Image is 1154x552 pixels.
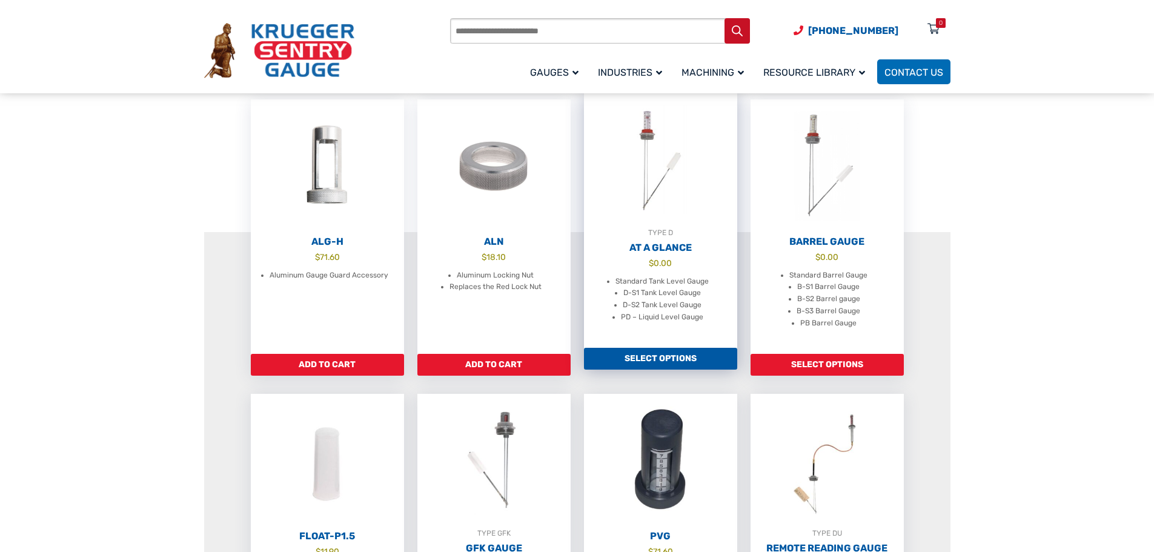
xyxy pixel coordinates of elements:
a: Industries [591,58,674,86]
div: TYPE GFK [417,527,571,539]
h2: At A Glance [584,242,737,254]
a: Machining [674,58,756,86]
bdi: 0.00 [649,258,672,268]
a: Gauges [523,58,591,86]
li: Aluminum Gauge Guard Accessory [270,270,388,282]
div: TYPE DU [751,527,904,539]
span: $ [315,252,320,262]
bdi: 71.60 [315,252,340,262]
span: Gauges [530,67,579,78]
h2: Barrel Gauge [751,236,904,248]
span: Machining [681,67,744,78]
a: TYPE DAt A Glance $0.00 Standard Tank Level Gauge D-S1 Tank Level Gauge D-S2 Tank Level Gauge PD ... [584,93,737,348]
img: Float-P1.5 [251,394,404,527]
a: ALN $18.10 Aluminum Locking Nut Replaces the Red Lock Nut [417,99,571,354]
li: B-S3 Barrel Gauge [797,305,860,318]
span: $ [815,252,820,262]
a: Barrel Gauge $0.00 Standard Barrel Gauge B-S1 Barrel Gauge B-S2 Barrel gauge B-S3 Barrel Gauge PB... [751,99,904,354]
a: ALG-H $71.60 Aluminum Gauge Guard Accessory [251,99,404,354]
li: PD – Liquid Level Gauge [621,311,703,324]
a: Resource Library [756,58,877,86]
img: ALN [417,99,571,233]
img: At A Glance [584,93,737,227]
span: $ [649,258,654,268]
a: Add to cart: “At A Glance” [584,348,737,370]
li: D-S2 Tank Level Gauge [623,299,701,311]
span: [PHONE_NUMBER] [808,25,898,36]
img: Krueger Sentry Gauge [204,23,354,79]
li: Standard Barrel Gauge [789,270,867,282]
li: B-S1 Barrel Gauge [797,281,860,293]
img: Barrel Gauge [751,99,904,233]
a: Add to cart: “ALG-H” [251,354,404,376]
h2: ALN [417,236,571,248]
bdi: 0.00 [815,252,838,262]
img: GFK Gauge [417,394,571,527]
span: Contact Us [884,67,943,78]
bdi: 18.10 [482,252,506,262]
a: Add to cart: “Barrel Gauge” [751,354,904,376]
div: 0 [939,18,943,28]
div: TYPE D [584,227,737,239]
li: B-S2 Barrel gauge [797,293,860,305]
span: Industries [598,67,662,78]
span: Resource Library [763,67,865,78]
li: PB Barrel Gauge [800,318,857,330]
h2: ALG-H [251,236,404,248]
a: Phone Number (920) 434-8860 [794,23,898,38]
a: Contact Us [877,59,950,84]
li: D-S1 Tank Level Gauge [623,287,701,299]
li: Aluminum Locking Nut [457,270,534,282]
img: ALG-OF [251,99,404,233]
img: Remote Reading Gauge [751,394,904,527]
li: Standard Tank Level Gauge [615,276,709,288]
img: PVG [584,394,737,527]
h2: Float-P1.5 [251,530,404,542]
span: $ [482,252,486,262]
li: Replaces the Red Lock Nut [449,281,542,293]
a: Add to cart: “ALN” [417,354,571,376]
h2: PVG [584,530,737,542]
